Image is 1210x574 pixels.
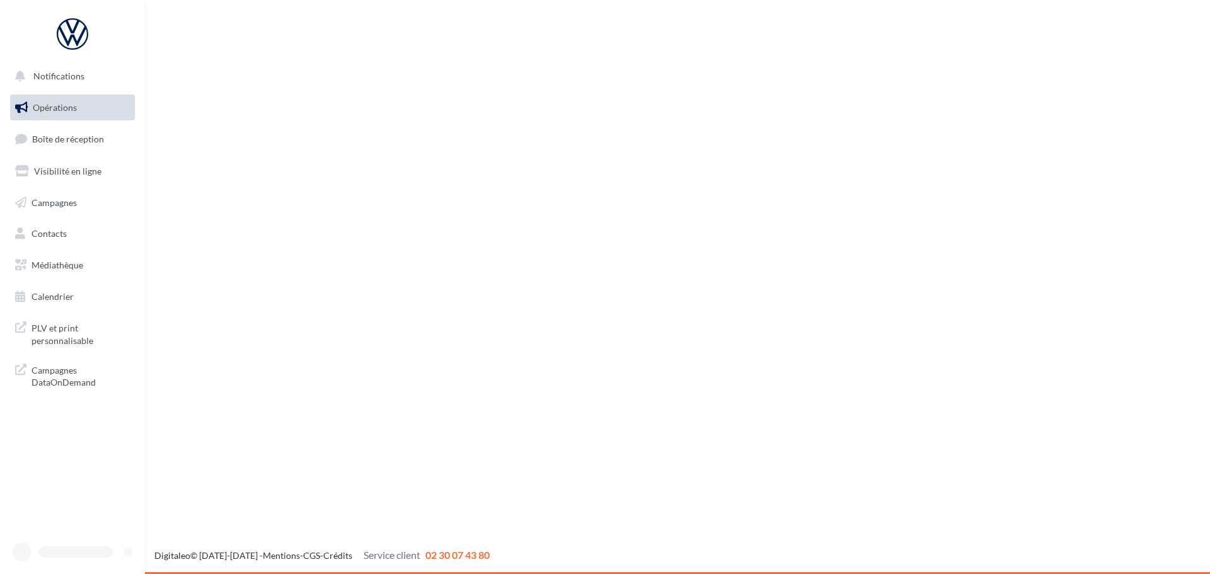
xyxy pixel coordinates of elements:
span: PLV et print personnalisable [32,319,130,347]
span: 02 30 07 43 80 [425,549,490,561]
a: Boîte de réception [8,125,137,152]
a: PLV et print personnalisable [8,314,137,352]
span: Calendrier [32,291,74,302]
a: Médiathèque [8,252,137,278]
span: Service client [364,549,420,561]
span: Contacts [32,228,67,239]
a: Campagnes DataOnDemand [8,357,137,394]
span: Campagnes DataOnDemand [32,362,130,389]
a: Digitaleo [154,550,190,561]
span: Visibilité en ligne [34,166,101,176]
a: Mentions [263,550,300,561]
span: Médiathèque [32,260,83,270]
a: Crédits [323,550,352,561]
a: Campagnes [8,190,137,216]
span: Campagnes [32,197,77,207]
a: Calendrier [8,284,137,310]
a: Opérations [8,95,137,121]
span: Notifications [33,71,84,81]
span: Boîte de réception [32,134,104,144]
button: Notifications [8,63,132,89]
a: Contacts [8,221,137,247]
span: © [DATE]-[DATE] - - - [154,550,490,561]
span: Opérations [33,102,77,113]
a: Visibilité en ligne [8,158,137,185]
a: CGS [303,550,320,561]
